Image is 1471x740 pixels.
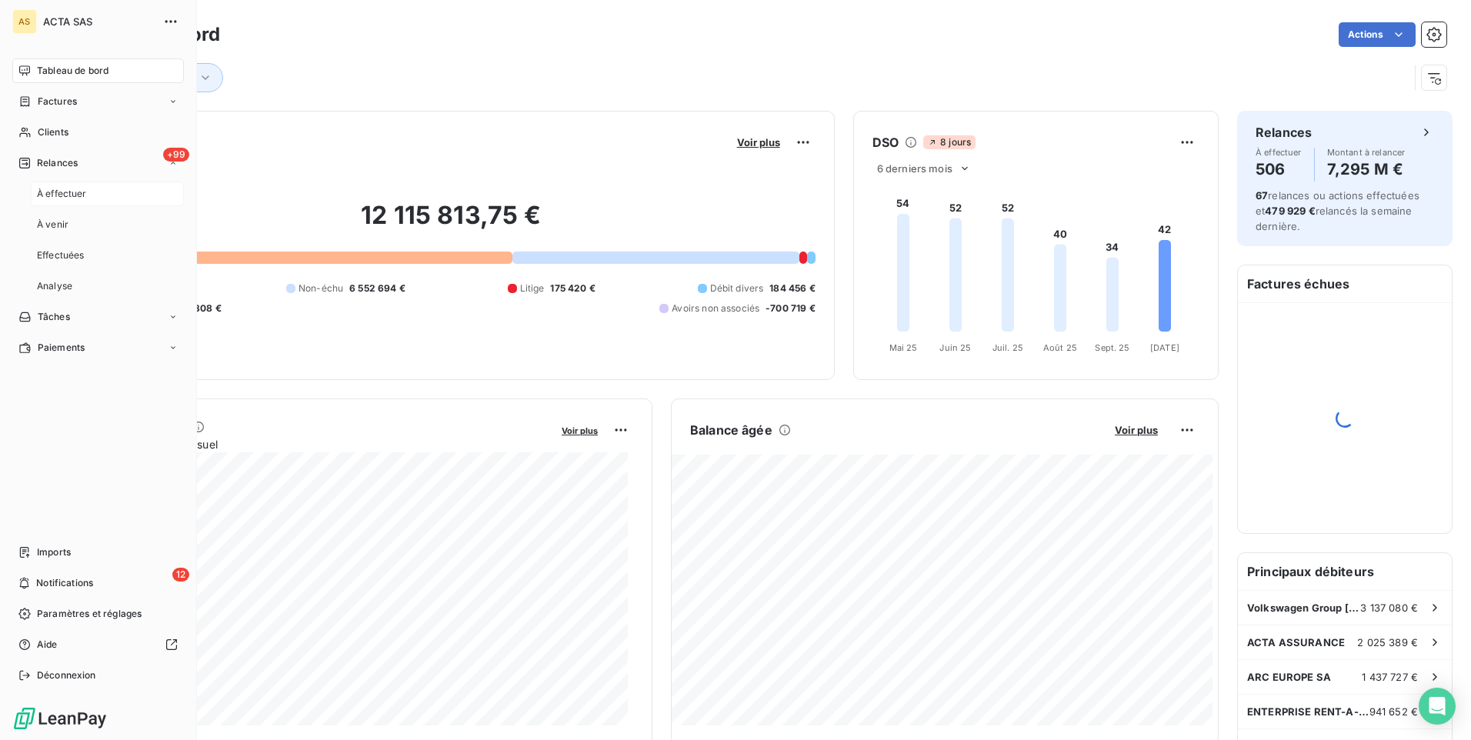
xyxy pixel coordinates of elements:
span: Clients [38,125,68,139]
span: 67 [1256,189,1268,202]
span: À effectuer [37,187,87,201]
span: 12 [172,568,189,582]
span: ENTERPRISE RENT-A-CAR - CITER SA [1247,705,1369,718]
span: 184 456 € [769,282,815,295]
span: 6 552 694 € [349,282,405,295]
h2: 12 115 813,75 € [87,200,816,246]
tspan: [DATE] [1150,342,1179,353]
span: Volkswagen Group [GEOGRAPHIC_DATA] [1247,602,1360,614]
span: Avoirs non associés [672,302,759,315]
span: Effectuées [37,248,85,262]
button: Voir plus [732,135,785,149]
span: Débit divers [710,282,764,295]
span: Montant à relancer [1327,148,1406,157]
tspan: Sept. 25 [1095,342,1129,353]
span: -700 719 € [766,302,816,315]
span: Paiements [38,341,85,355]
span: À effectuer [1256,148,1302,157]
span: Déconnexion [37,668,96,682]
span: Voir plus [737,136,780,148]
h6: Balance âgée [690,421,772,439]
h6: Principaux débiteurs [1238,553,1452,590]
span: 175 420 € [550,282,595,295]
span: 1 437 727 € [1362,671,1418,683]
span: Voir plus [1115,424,1158,436]
span: Tâches [38,310,70,324]
button: Voir plus [1110,423,1162,437]
tspan: Juil. 25 [992,342,1023,353]
span: Relances [37,156,78,170]
span: 479 929 € [1265,205,1315,217]
span: 3 137 080 € [1360,602,1418,614]
span: Factures [38,95,77,108]
span: 2 025 389 € [1357,636,1418,648]
tspan: Mai 25 [889,342,917,353]
h4: 7,295 M € [1327,157,1406,182]
span: +99 [163,148,189,162]
h4: 506 [1256,157,1302,182]
h6: DSO [872,133,899,152]
span: 8 jours [923,135,976,149]
img: Logo LeanPay [12,706,108,731]
span: ARC EUROPE SA [1247,671,1331,683]
span: Chiffre d'affaires mensuel [87,436,551,452]
span: Tableau de bord [37,64,108,78]
button: Actions [1339,22,1416,47]
span: relances ou actions effectuées et relancés la semaine dernière. [1256,189,1419,232]
span: Non-échu [299,282,343,295]
span: Voir plus [562,425,598,436]
span: À venir [37,218,68,232]
span: ACTA ASSURANCE [1247,636,1345,648]
tspan: Août 25 [1043,342,1077,353]
span: Analyse [37,279,72,293]
div: Open Intercom Messenger [1419,688,1456,725]
span: 6 derniers mois [877,162,952,175]
a: Aide [12,632,184,657]
h6: Factures échues [1238,265,1452,302]
span: Aide [37,638,58,652]
span: ACTA SAS [43,15,154,28]
span: 941 652 € [1369,705,1418,718]
button: Voir plus [557,423,602,437]
tspan: Juin 25 [939,342,971,353]
span: Litige [520,282,545,295]
span: Imports [37,545,71,559]
span: Paramètres et réglages [37,607,142,621]
span: Notifications [36,576,93,590]
h6: Relances [1256,123,1312,142]
div: AS [12,9,37,34]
